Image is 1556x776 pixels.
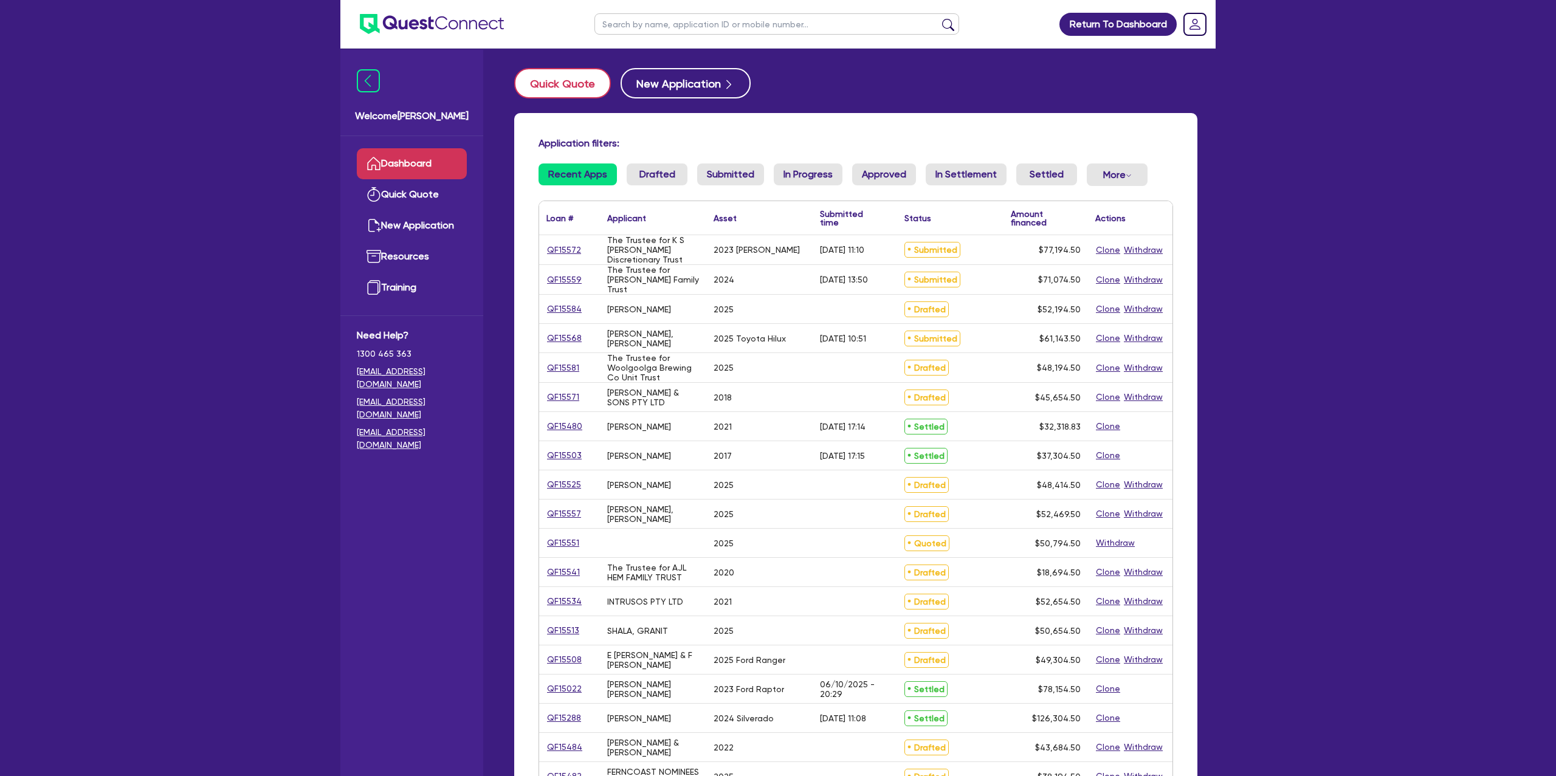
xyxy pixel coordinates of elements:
div: 2023 Ford Raptor [714,684,784,694]
div: 2022 [714,743,734,752]
button: Clone [1095,390,1121,404]
button: Withdraw [1123,478,1163,492]
div: [DATE] 17:14 [820,422,866,431]
img: quick-quote [367,187,381,202]
div: 2025 [714,509,734,519]
a: QF15572 [546,243,582,257]
div: [PERSON_NAME] [PERSON_NAME] [607,679,699,699]
button: Dropdown toggle [1087,163,1148,186]
a: [EMAIL_ADDRESS][DOMAIN_NAME] [357,426,467,452]
img: quest-connect-logo-blue [360,14,504,34]
span: $18,694.50 [1037,568,1081,577]
span: $50,794.50 [1035,538,1081,548]
button: Withdraw [1123,302,1163,316]
input: Search by name, application ID or mobile number... [594,13,959,35]
button: Clone [1095,682,1121,696]
span: Submitted [904,242,960,258]
button: Clone [1095,273,1121,287]
div: The Trustee for [PERSON_NAME] Family Trust [607,265,699,294]
button: New Application [621,68,751,98]
span: Submitted [904,331,960,346]
button: Withdraw [1123,507,1163,521]
a: QF15288 [546,711,582,725]
span: Settled [904,710,948,726]
span: Drafted [904,301,949,317]
div: [DATE] 17:15 [820,451,865,461]
span: $45,654.50 [1035,393,1081,402]
div: 2025 [714,626,734,636]
span: Settled [904,681,948,697]
div: [PERSON_NAME] [607,451,671,461]
a: Dropdown toggle [1179,9,1211,40]
div: [DATE] 11:10 [820,245,864,255]
span: Drafted [904,594,949,609]
span: Drafted [904,623,949,639]
a: Return To Dashboard [1059,13,1177,36]
img: icon-menu-close [357,69,380,92]
a: QF15551 [546,536,580,550]
div: 2025 [714,363,734,373]
a: QF15525 [546,478,582,492]
span: $48,194.50 [1037,363,1081,373]
span: Drafted [904,740,949,755]
button: Clone [1095,594,1121,608]
button: Clone [1095,419,1121,433]
a: Resources [357,241,467,272]
a: QF15559 [546,273,582,287]
div: Submitted time [820,210,879,227]
span: Need Help? [357,328,467,343]
span: $61,143.50 [1039,334,1081,343]
span: $52,654.50 [1036,597,1081,606]
button: Clone [1095,623,1121,637]
a: Training [357,272,467,303]
div: The Trustee for K S [PERSON_NAME] Discretionary Trust [607,235,699,264]
button: Withdraw [1123,390,1163,404]
span: Drafted [904,360,949,376]
span: Settled [904,419,948,434]
div: The Trustee for AJL HEM FAMILY TRUST [607,563,699,582]
span: $43,684.50 [1035,743,1081,752]
div: [DATE] 13:50 [820,275,868,284]
div: SHALA, GRANIT [607,626,668,636]
div: 2025 [714,538,734,548]
button: Quick Quote [514,68,611,98]
span: Drafted [904,390,949,405]
a: Approved [852,163,916,185]
button: Clone [1095,243,1121,257]
div: [PERSON_NAME] [607,480,671,490]
span: Submitted [904,272,960,287]
a: In Settlement [926,163,1007,185]
button: Withdraw [1123,594,1163,608]
button: Clone [1095,331,1121,345]
div: [DATE] 10:51 [820,334,866,343]
div: [PERSON_NAME] & [PERSON_NAME] [607,738,699,757]
a: QF15480 [546,419,583,433]
button: Withdraw [1123,331,1163,345]
button: Withdraw [1123,653,1163,667]
a: QF15571 [546,390,580,404]
button: Clone [1095,361,1121,375]
div: [PERSON_NAME] [607,304,671,314]
span: $52,469.50 [1036,509,1081,519]
img: new-application [367,218,381,233]
span: $37,304.50 [1037,451,1081,461]
div: 2025 [714,304,734,314]
div: The Trustee for Woolgoolga Brewing Co Unit Trust [607,353,699,382]
div: [PERSON_NAME] & SONS PTY LTD [607,388,699,407]
a: QF15513 [546,623,580,637]
a: QF15022 [546,682,582,696]
button: Withdraw [1123,740,1163,754]
span: 1300 465 363 [357,348,467,360]
div: [PERSON_NAME] [607,422,671,431]
a: QF15541 [546,565,580,579]
a: QF15557 [546,507,582,521]
span: Drafted [904,565,949,580]
div: Status [904,214,931,222]
div: 2024 [714,275,734,284]
span: Welcome [PERSON_NAME] [355,109,469,123]
div: [PERSON_NAME], [PERSON_NAME] [607,329,699,348]
span: Drafted [904,652,949,668]
a: QF15584 [546,302,582,316]
div: INTRUSOS PTY LTD [607,597,683,606]
div: 06/10/2025 - 20:29 [820,679,890,699]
